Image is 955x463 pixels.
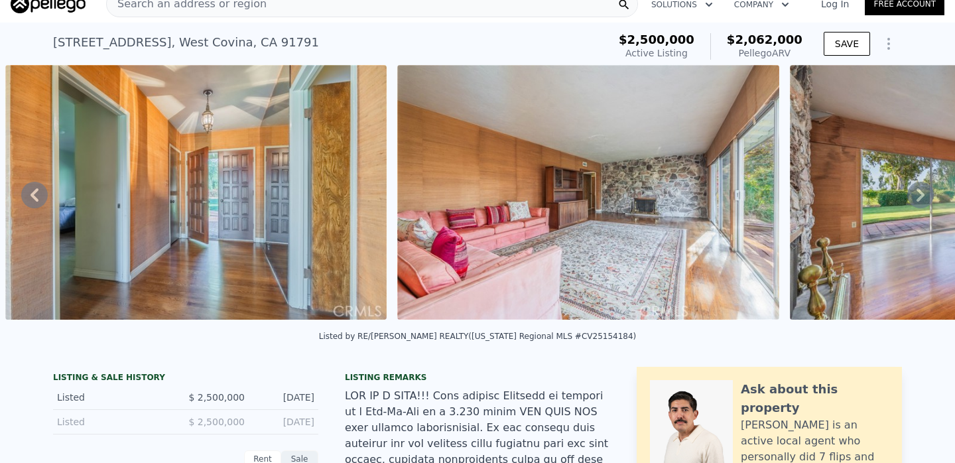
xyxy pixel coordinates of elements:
span: Active Listing [625,48,688,58]
div: Ask about this property [741,380,889,417]
button: SAVE [824,32,870,56]
div: Listed by RE/[PERSON_NAME] REALTY ([US_STATE] Regional MLS #CV25154184) [319,332,637,341]
span: $2,500,000 [619,33,694,46]
span: $ 2,500,000 [188,417,245,427]
div: Pellego ARV [727,46,802,60]
span: $2,062,000 [727,33,802,46]
img: Sale: 167139016 Parcel: 45549990 [397,65,779,320]
button: Show Options [875,31,902,57]
div: [DATE] [255,415,314,429]
div: Listed [57,391,175,404]
div: [DATE] [255,391,314,404]
div: [STREET_ADDRESS] , West Covina , CA 91791 [53,33,319,52]
div: Listing remarks [345,372,610,383]
div: LISTING & SALE HISTORY [53,372,318,385]
div: Listed [57,415,175,429]
img: Sale: 167139016 Parcel: 45549990 [5,65,387,320]
span: $ 2,500,000 [188,392,245,403]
